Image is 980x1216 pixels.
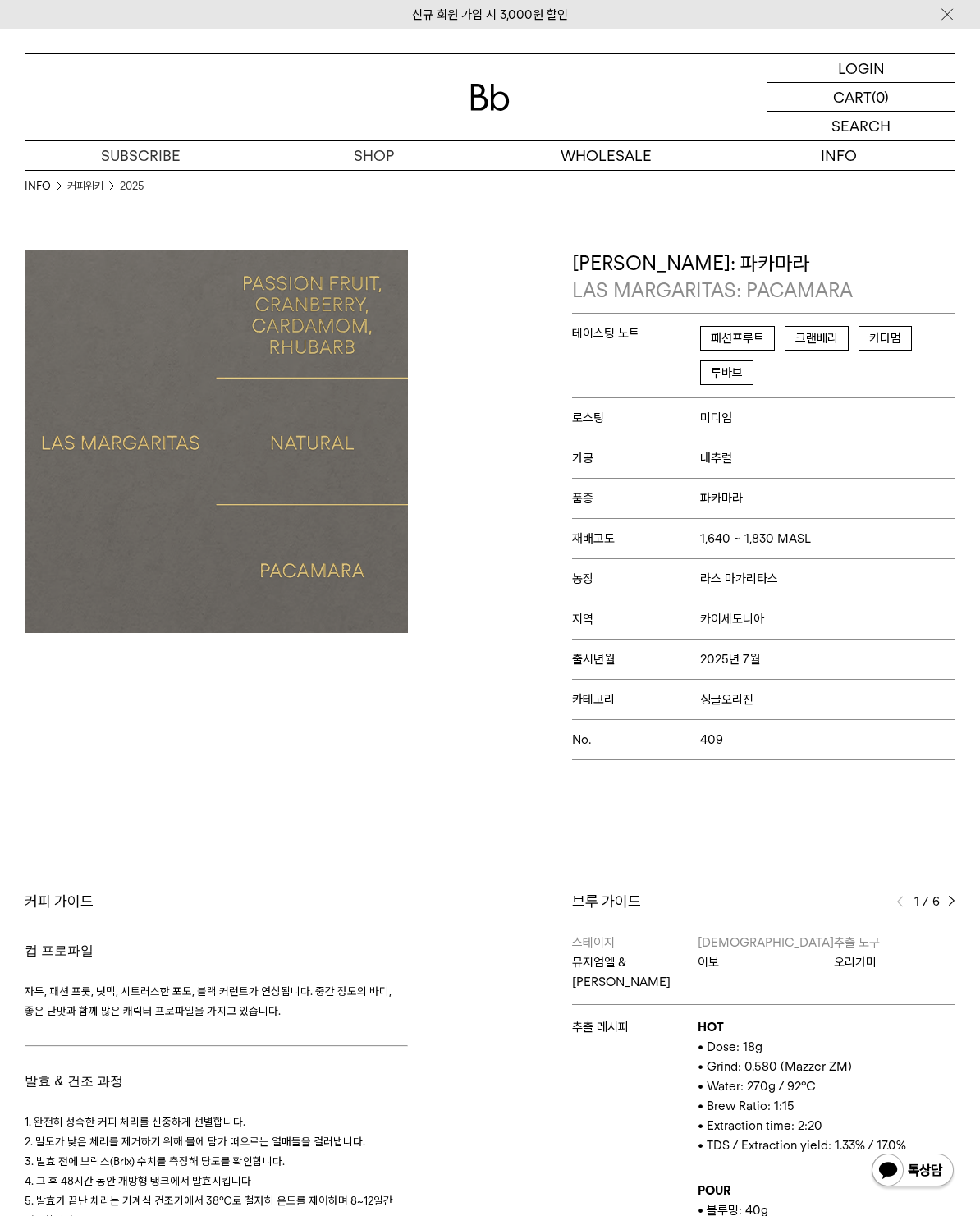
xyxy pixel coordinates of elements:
span: • Extraction time: 2:20 [698,1118,822,1133]
span: 자두, 패션 프룻, 넛맥, 시트러스한 포도, 블랙 커런트가 연상됩니다. 중간 정도의 바디, 좋은 단맛과 함께 많은 캐릭터 프로파일을 가지고 있습니다. [25,984,392,1017]
span: • TDS / Extraction yield: 1.33% / 17.0% [698,1138,906,1153]
span: 1 [912,892,919,911]
span: 테이스팅 노트 [572,326,700,341]
span: 라스 마가리타스 [700,571,778,586]
a: 2025 [120,178,144,195]
span: 미디엄 [700,411,732,425]
div: 브루 가이드 [572,892,955,911]
span: 2025년 7월 [700,652,760,667]
li: INFO [25,178,67,195]
span: • Dose: 18g [698,1039,762,1054]
p: 추출 레시피 [572,1017,698,1037]
span: 가공 [572,451,700,466]
a: LOGIN [767,54,955,83]
span: 내추럴 [700,451,732,466]
span: 재배고도 [572,531,700,546]
p: LAS MARGARITAS: PACAMARA [572,277,955,305]
span: 로스팅 [572,411,700,425]
a: 커피위키 [67,178,103,195]
img: 라스 마가리타스: 파카마라LAS MARGARITAS: PACAMARA [25,250,408,633]
span: 농장 [572,571,700,586]
b: POUR [698,1183,730,1198]
span: 파카마라 [700,491,743,506]
span: 출시년월 [572,652,700,667]
span: 지역 [572,612,700,626]
p: SEARCH [831,112,891,140]
img: 로고 [470,84,510,111]
span: 추출 도구 [834,935,880,950]
span: 스테이지 [572,935,615,950]
p: CART [833,83,872,111]
span: 크랜베리 [785,326,849,351]
span: 패션프루트 [700,326,775,351]
span: 품종 [572,491,700,506]
p: WHOLESALE [490,141,723,170]
img: 카카오톡 채널 1:1 채팅 버튼 [870,1152,955,1191]
span: [DEMOGRAPHIC_DATA] [698,935,834,950]
span: 1,640 ~ 1,830 MASL [700,531,811,546]
p: 이보 [698,952,834,972]
p: [PERSON_NAME]: 파카마라 [572,250,955,305]
span: • Water: 270g / 92°C [698,1079,816,1094]
span: • Grind: 0.580 (Mazzer ZM) [698,1059,852,1074]
p: 오리가미 [834,952,955,972]
span: 409 [700,732,723,747]
a: 신규 회원 가입 시 3,000원 할인 [412,7,568,22]
a: CART (0) [767,83,955,112]
a: SUBSCRIBE [25,141,258,170]
span: • Brew Ratio: 1:15 [698,1099,795,1113]
a: SHOP [258,141,491,170]
span: 3. 발효 전에 브릭스(Brix) 수치를 측정해 당도를 확인합니다. [25,1154,285,1168]
span: 카테고리 [572,692,700,707]
span: 컵 프로파일 [25,943,94,957]
p: INFO [723,141,956,170]
p: 뮤지엄엘 & [PERSON_NAME] [572,952,698,992]
p: (0) [872,83,889,111]
b: HOT [698,1020,724,1035]
span: 카이세도니아 [700,612,764,626]
div: 커피 가이드 [25,892,408,911]
span: 발효 & 건조 과정 [25,1074,123,1088]
span: 6 [932,892,940,911]
span: No. [572,732,700,747]
span: 루바브 [700,360,753,385]
span: 1. 완전히 성숙한 커피 체리를 신중하게 선별합니다. [25,1115,245,1128]
p: LOGIN [838,54,885,82]
span: / [923,892,929,911]
span: 4. 그 후 48시간 동안 개방형 탱크에서 발효시킵니다 [25,1174,251,1187]
span: 2. 밀도가 낮은 체리를 제거하기 위해 물에 담가 떠오르는 열매들을 걸러냅니다. [25,1135,365,1148]
span: 싱글오리진 [700,692,753,707]
span: 카다멈 [859,326,912,351]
